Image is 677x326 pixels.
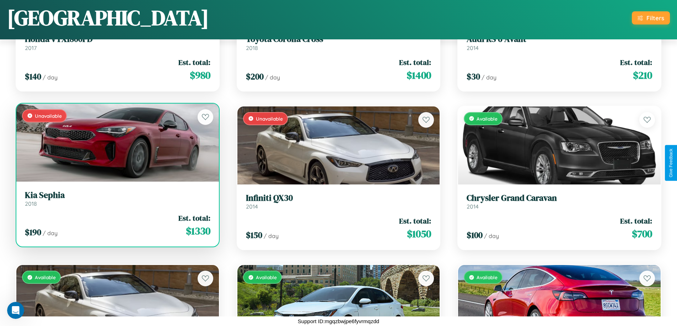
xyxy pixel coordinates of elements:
[668,149,673,177] div: Give Feedback
[190,68,210,82] span: $ 980
[467,34,652,51] a: Audi RS 6 Avant2014
[256,274,277,280] span: Available
[25,44,37,51] span: 2017
[25,200,37,207] span: 2018
[35,274,56,280] span: Available
[467,203,479,210] span: 2014
[25,71,41,82] span: $ 140
[265,74,280,81] span: / day
[246,193,431,210] a: Infiniti QX302014
[484,232,499,239] span: / day
[246,229,262,241] span: $ 150
[246,44,258,51] span: 2018
[482,74,496,81] span: / day
[43,74,58,81] span: / day
[246,203,258,210] span: 2014
[35,113,62,119] span: Unavailable
[633,68,652,82] span: $ 210
[399,216,431,226] span: Est. total:
[25,190,210,208] a: Kia Sephia2018
[256,116,283,122] span: Unavailable
[467,71,480,82] span: $ 30
[186,224,210,238] span: $ 1330
[264,232,279,239] span: / day
[25,226,41,238] span: $ 190
[632,11,670,24] button: Filters
[7,3,209,32] h1: [GEOGRAPHIC_DATA]
[25,34,210,51] a: Honda VTX1800FD2017
[467,229,483,241] span: $ 100
[632,227,652,241] span: $ 700
[178,213,210,223] span: Est. total:
[246,193,431,203] h3: Infiniti QX30
[407,227,431,241] span: $ 1050
[477,116,498,122] span: Available
[178,57,210,67] span: Est. total:
[246,34,431,51] a: Toyota Corolla Cross2018
[467,193,652,203] h3: Chrysler Grand Caravan
[43,230,58,237] span: / day
[620,216,652,226] span: Est. total:
[467,44,479,51] span: 2014
[246,34,431,44] h3: Toyota Corolla Cross
[246,71,264,82] span: $ 200
[25,190,210,200] h3: Kia Sephia
[477,274,498,280] span: Available
[646,14,664,22] div: Filters
[399,57,431,67] span: Est. total:
[7,302,24,319] iframe: Intercom live chat
[467,34,652,44] h3: Audi RS 6 Avant
[407,68,431,82] span: $ 1400
[298,316,379,326] p: Support ID: mgqzbwjpe6fyvrmqzdd
[620,57,652,67] span: Est. total:
[467,193,652,210] a: Chrysler Grand Caravan2014
[25,34,210,44] h3: Honda VTX1800FD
